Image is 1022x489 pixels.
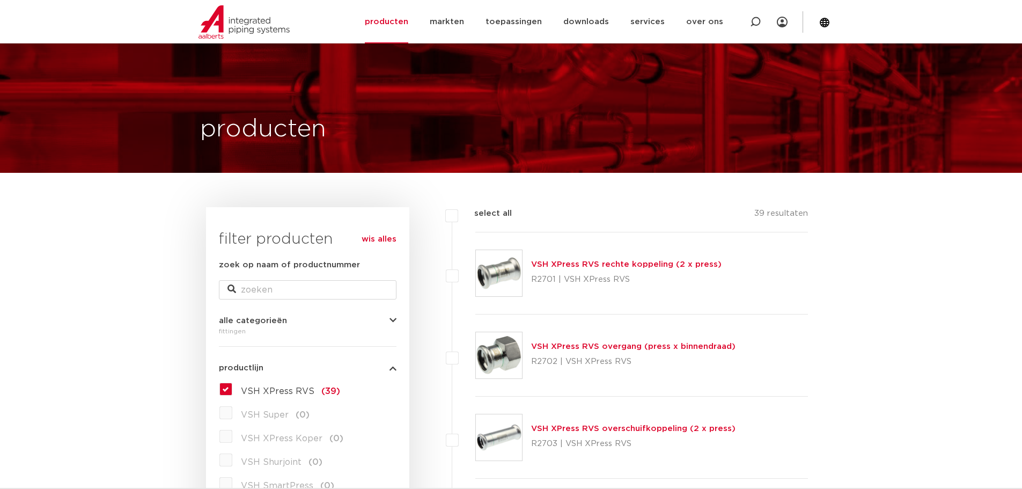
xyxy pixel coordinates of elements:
span: productlijn [219,364,263,372]
a: VSH XPress RVS overschuifkoppeling (2 x press) [531,425,736,433]
label: select all [458,207,512,220]
button: alle categorieën [219,317,396,325]
p: R2703 | VSH XPress RVS [531,435,736,452]
p: R2701 | VSH XPress RVS [531,271,722,288]
span: (0) [308,458,322,466]
img: Thumbnail for VSH XPress RVS rechte koppeling (2 x press) [476,250,522,296]
h3: filter producten [219,229,396,250]
button: productlijn [219,364,396,372]
a: VSH XPress RVS rechte koppeling (2 x press) [531,260,722,268]
a: VSH XPress RVS overgang (press x binnendraad) [531,342,736,351]
p: R2702 | VSH XPress RVS [531,353,736,370]
span: VSH XPress Koper [241,434,322,443]
h1: producten [200,112,326,147]
div: fittingen [219,325,396,338]
span: alle categorieën [219,317,287,325]
span: (39) [321,387,340,396]
label: zoek op naam of productnummer [219,259,360,272]
span: (0) [296,411,310,419]
span: (0) [329,434,343,443]
p: 39 resultaten [754,207,808,224]
span: VSH XPress RVS [241,387,314,396]
input: zoeken [219,280,396,300]
a: wis alles [362,233,396,246]
img: Thumbnail for VSH XPress RVS overschuifkoppeling (2 x press) [476,414,522,461]
span: VSH Super [241,411,289,419]
img: Thumbnail for VSH XPress RVS overgang (press x binnendraad) [476,332,522,378]
span: VSH Shurjoint [241,458,302,466]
